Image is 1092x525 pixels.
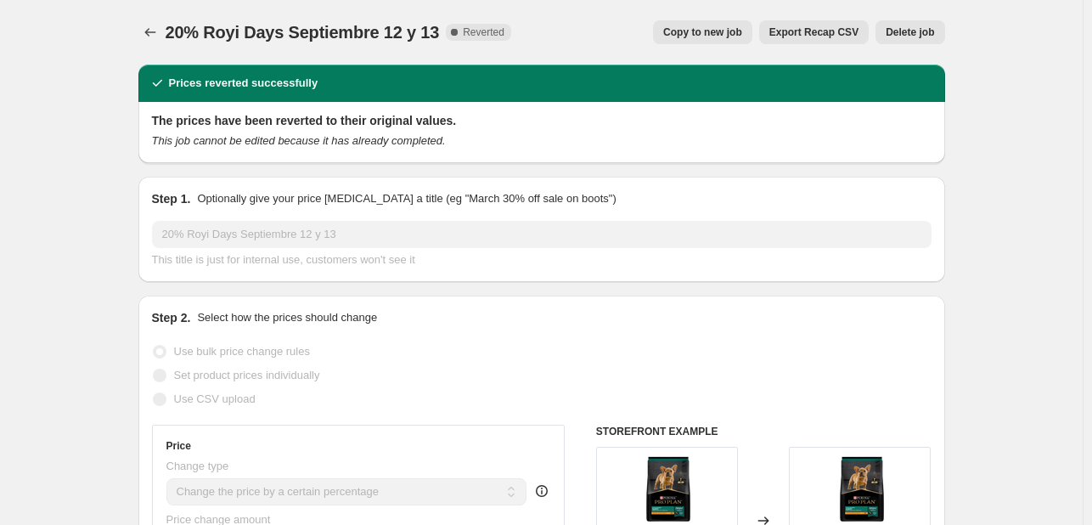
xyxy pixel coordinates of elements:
span: Set product prices individually [174,369,320,381]
span: This title is just for internal use, customers won't see it [152,253,415,266]
span: Use bulk price change rules [174,345,310,358]
span: Export Recap CSV [769,25,858,39]
h2: Step 2. [152,309,191,326]
button: Price change jobs [138,20,162,44]
button: Export Recap CSV [759,20,869,44]
span: Use CSV upload [174,392,256,405]
button: Copy to new job [653,20,752,44]
span: Copy to new job [663,25,742,39]
img: ROYI7_19_9e44ac91-3c28-44c1-9f56-7058e75e4a85_80x.png [826,456,894,524]
span: Reverted [463,25,504,39]
h2: Step 1. [152,190,191,207]
span: 20% Royi Days Septiembre 12 y 13 [166,23,440,42]
span: Change type [166,460,229,472]
h6: STOREFRONT EXAMPLE [596,425,932,438]
h2: Prices reverted successfully [169,75,318,92]
button: Delete job [875,20,944,44]
img: ROYI7_19_9e44ac91-3c28-44c1-9f56-7058e75e4a85_80x.png [633,456,701,524]
div: help [533,483,550,500]
p: Select how the prices should change [197,309,377,326]
i: This job cannot be edited because it has already completed. [152,134,446,147]
h2: The prices have been reverted to their original values. [152,112,932,129]
h3: Price [166,439,191,453]
input: 30% off holiday sale [152,221,932,248]
p: Optionally give your price [MEDICAL_DATA] a title (eg "March 30% off sale on boots") [197,190,616,207]
span: Delete job [886,25,934,39]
